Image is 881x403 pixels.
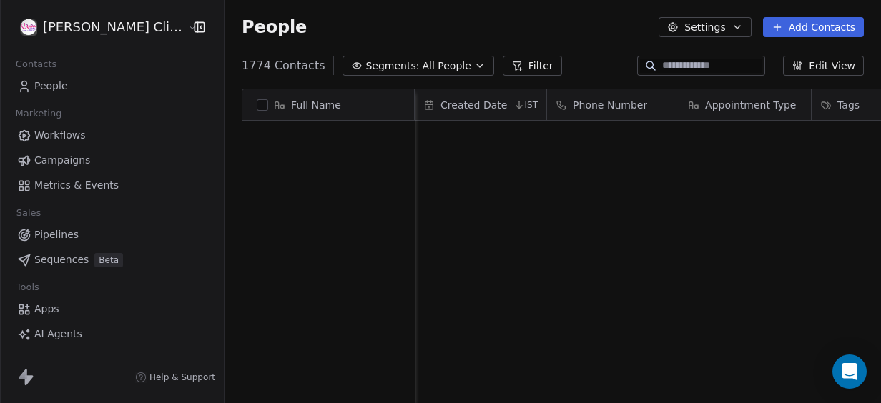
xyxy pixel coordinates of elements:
[11,149,212,172] a: Campaigns
[837,98,860,112] span: Tags
[34,327,82,342] span: AI Agents
[20,19,37,36] img: RASYA-Clinic%20Circle%20icon%20Transparent.png
[9,54,63,75] span: Contacts
[34,79,68,94] span: People
[34,302,59,317] span: Apps
[135,372,215,383] a: Help & Support
[11,297,212,321] a: Apps
[763,17,864,37] button: Add Contacts
[503,56,562,76] button: Filter
[547,89,679,120] div: Phone Number
[11,74,212,98] a: People
[783,56,864,76] button: Edit View
[291,98,341,112] span: Full Name
[10,202,47,224] span: Sales
[43,18,184,36] span: [PERSON_NAME] Clinic External
[9,103,68,124] span: Marketing
[423,59,471,74] span: All People
[679,89,811,120] div: Appointment Type
[242,89,414,120] div: Full Name
[10,277,45,298] span: Tools
[34,178,119,193] span: Metrics & Events
[832,354,867,389] div: Open Intercom Messenger
[11,248,212,272] a: SequencesBeta
[34,252,89,267] span: Sequences
[17,15,177,39] button: [PERSON_NAME] Clinic External
[365,59,419,74] span: Segments:
[440,98,507,112] span: Created Date
[11,124,212,147] a: Workflows
[415,89,546,120] div: Created DateIST
[242,57,325,74] span: 1774 Contacts
[11,322,212,346] a: AI Agents
[525,99,538,111] span: IST
[705,98,796,112] span: Appointment Type
[34,153,90,168] span: Campaigns
[11,223,212,247] a: Pipelines
[659,17,751,37] button: Settings
[242,16,307,38] span: People
[573,98,647,112] span: Phone Number
[149,372,215,383] span: Help & Support
[34,128,86,143] span: Workflows
[11,174,212,197] a: Metrics & Events
[94,253,123,267] span: Beta
[34,227,79,242] span: Pipelines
